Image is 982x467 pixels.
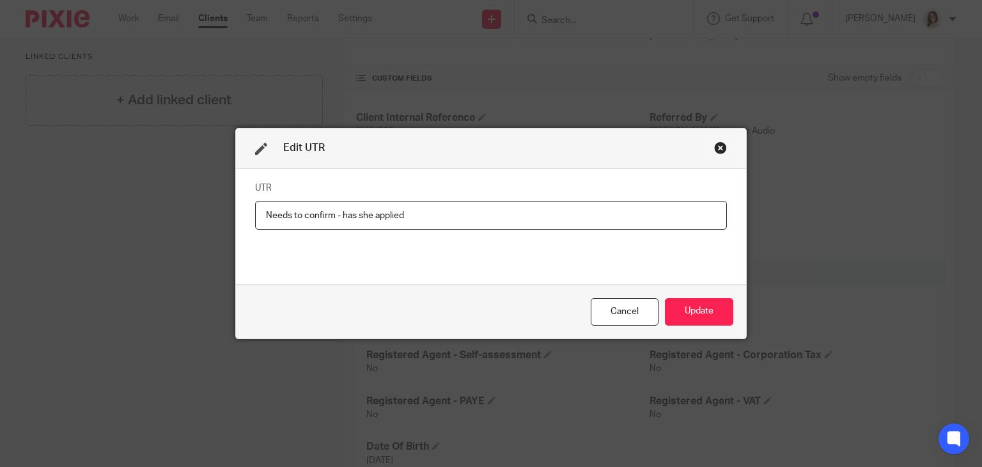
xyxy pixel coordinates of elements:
div: Close this dialog window [714,141,727,154]
button: Update [665,298,733,326]
div: Close this dialog window [591,298,659,326]
label: UTR [255,182,272,194]
span: Edit UTR [283,143,325,153]
input: UTR [255,201,727,230]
